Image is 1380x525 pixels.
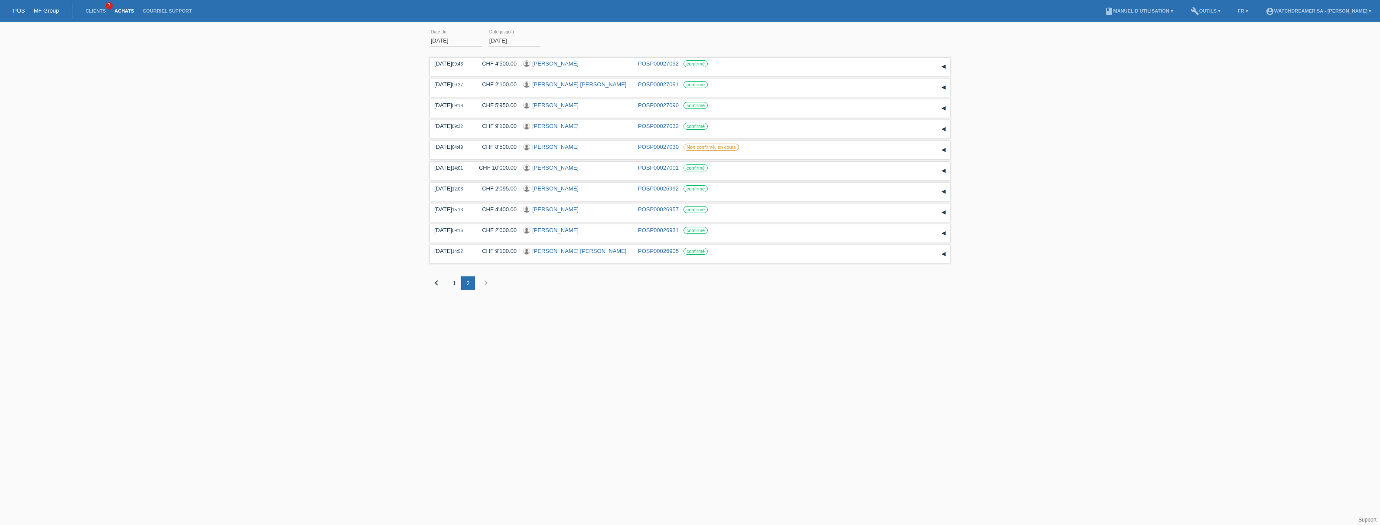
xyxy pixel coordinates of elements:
[683,206,708,213] label: confirmé
[475,227,517,233] div: CHF 2'000.00
[110,8,138,13] a: Achats
[532,185,579,192] a: [PERSON_NAME]
[1186,8,1225,13] a: buildOutils ▾
[461,276,475,290] div: 2
[683,248,708,255] label: confirmé
[1358,517,1377,523] a: Support
[532,206,579,213] a: [PERSON_NAME]
[475,123,517,129] div: CHF 9'100.00
[452,187,463,191] span: 12:03
[434,123,469,129] div: [DATE]
[447,276,461,290] div: 1
[1234,8,1253,13] a: FR ▾
[434,102,469,108] div: [DATE]
[937,81,950,94] div: étendre/coller
[683,164,708,171] label: confirmé
[475,185,517,192] div: CHF 2'095.00
[532,227,579,233] a: [PERSON_NAME]
[683,60,708,67] label: confirmé
[106,2,113,10] span: 7
[475,248,517,254] div: CHF 9'100.00
[638,102,679,108] a: POSP00027090
[1261,8,1376,13] a: account_circleWatchdreamer SA - [PERSON_NAME] ▾
[1105,7,1113,16] i: book
[683,185,708,192] label: confirmé
[638,123,679,129] a: POSP00027032
[532,144,579,150] a: [PERSON_NAME]
[452,103,463,108] span: 09:18
[452,166,463,171] span: 14:01
[638,227,679,233] a: POSP00026931
[638,206,679,213] a: POSP00026957
[937,185,950,198] div: étendre/coller
[638,248,679,254] a: POSP00026905
[431,278,442,288] i: chevron_left
[475,144,517,150] div: CHF 8'500.00
[434,144,469,150] div: [DATE]
[638,144,679,150] a: POSP00027030
[434,206,469,213] div: [DATE]
[1266,7,1274,16] i: account_circle
[937,164,950,177] div: étendre/coller
[434,185,469,192] div: [DATE]
[937,60,950,73] div: étendre/coller
[434,248,469,254] div: [DATE]
[138,8,196,13] a: Courriel Support
[532,248,626,254] a: [PERSON_NAME] [PERSON_NAME]
[475,81,517,88] div: CHF 2'100.00
[937,144,950,157] div: étendre/coller
[475,164,517,171] div: CHF 10'000.00
[532,60,579,67] a: [PERSON_NAME]
[683,102,708,109] label: confirmé
[434,81,469,88] div: [DATE]
[452,124,463,129] span: 09:32
[532,81,626,88] a: [PERSON_NAME] [PERSON_NAME]
[683,227,708,234] label: confirmé
[1191,7,1199,16] i: build
[452,207,463,212] span: 15:13
[937,206,950,219] div: étendre/coller
[937,102,950,115] div: étendre/coller
[452,249,463,254] span: 14:52
[683,144,739,151] label: Non confirmé, en cours
[937,248,950,261] div: étendre/coller
[475,60,517,67] div: CHF 4'500.00
[683,81,708,88] label: confirmé
[452,82,463,87] span: 09:27
[434,60,469,67] div: [DATE]
[452,62,463,66] span: 09:43
[475,206,517,213] div: CHF 4'400.00
[452,145,463,150] span: 04:49
[81,8,110,13] a: Clients
[481,278,491,288] i: chevron_right
[638,185,679,192] a: POSP00026992
[638,81,679,88] a: POSP00027091
[1100,8,1178,13] a: bookManuel d’utilisation ▾
[638,60,679,67] a: POSP00027092
[434,227,469,233] div: [DATE]
[434,164,469,171] div: [DATE]
[937,123,950,136] div: étendre/coller
[532,164,579,171] a: [PERSON_NAME]
[13,7,59,14] a: POS — MF Group
[532,102,579,108] a: [PERSON_NAME]
[937,227,950,240] div: étendre/coller
[532,123,579,129] a: [PERSON_NAME]
[452,228,463,233] span: 09:16
[638,164,679,171] a: POSP00027001
[683,123,708,130] label: confirmé
[475,102,517,108] div: CHF 5'950.00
